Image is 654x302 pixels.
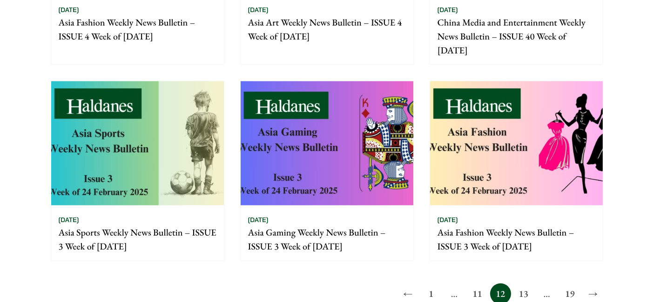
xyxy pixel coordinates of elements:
p: Asia Fashion Weekly News Bulletin – ISSUE 3 Week of [DATE] [438,225,595,253]
time: [DATE] [438,216,458,224]
p: Asia Gaming Weekly News Bulletin – ISSUE 3 Week of [DATE] [248,225,406,253]
time: [DATE] [59,216,79,224]
p: Asia Fashion Weekly News Bulletin – ISSUE 4 Week of [DATE] [59,15,216,43]
p: Asia Art Weekly News Bulletin – ISSUE 4 Week of [DATE] [248,15,406,43]
time: [DATE] [59,6,79,14]
time: [DATE] [248,6,269,14]
p: Asia Sports Weekly News Bulletin – ISSUE 3 Week of [DATE] [59,225,216,253]
time: [DATE] [248,216,269,224]
a: [DATE] Asia Gaming Weekly News Bulletin – ISSUE 3 Week of [DATE] [240,81,414,261]
time: [DATE] [438,6,458,14]
p: China Media and Entertainment Weekly News Bulletin – ISSUE 40 Week of [DATE] [438,15,595,57]
a: [DATE] Asia Fashion Weekly News Bulletin – ISSUE 3 Week of [DATE] [430,81,603,261]
a: [DATE] Asia Sports Weekly News Bulletin – ISSUE 3 Week of [DATE] [51,81,224,261]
